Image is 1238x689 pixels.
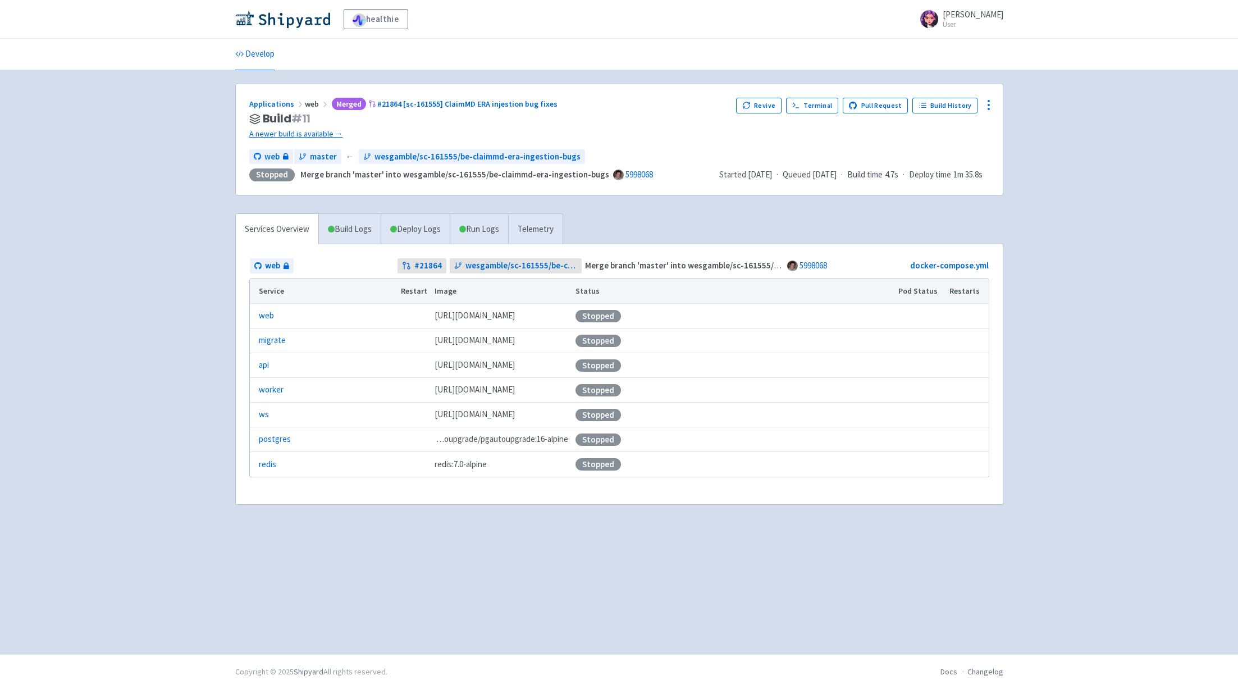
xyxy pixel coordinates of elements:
a: postgres [259,433,291,446]
a: Merged#21864 [sc-161555] ClaimMD ERA injestion bug fixes [330,99,560,109]
span: [PERSON_NAME] [943,9,1003,20]
div: Stopped [249,168,295,181]
a: Terminal [786,98,838,113]
span: Merged [332,98,366,111]
span: web [265,259,280,272]
span: wesgamble/sc-161555/be-claimmd-era-ingestion-bugs [374,150,581,163]
a: healthie [344,9,408,29]
th: Service [250,279,398,304]
span: Queued [783,169,837,180]
span: 4.7s [885,168,898,181]
a: Build Logs [319,214,381,245]
span: Build [263,112,311,125]
a: [PERSON_NAME] User [913,10,1003,28]
button: Revive [736,98,781,113]
div: Stopped [575,335,621,347]
div: · · · [719,168,989,181]
a: A newer build is available → [249,127,728,140]
a: #21864 [398,258,446,273]
span: 1m 35.8s [953,168,983,181]
a: worker [259,384,284,396]
a: Telemetry [508,214,563,245]
strong: Merge branch 'master' into wesgamble/sc-161555/be-claimmd-era-ingestion-bugs [300,169,609,180]
small: User [943,21,1003,28]
a: Services Overview [236,214,318,245]
span: wesgamble/sc-161555/be-claimmd-era-ingestion-bugs [465,259,577,272]
div: Stopped [575,434,621,446]
span: master [310,150,337,163]
span: web [264,150,280,163]
a: wesgamble/sc-161555/be-claimmd-era-ingestion-bugs [359,149,585,165]
th: Status [572,279,894,304]
div: Stopped [575,409,621,421]
a: 5998068 [625,169,653,180]
span: [DOMAIN_NAME][URL] [435,359,515,372]
a: Pull Request [843,98,908,113]
a: Build History [912,98,977,113]
div: Stopped [575,359,621,372]
a: web [259,309,274,322]
a: web [249,149,293,165]
a: ws [259,408,269,421]
a: web [250,258,294,273]
a: 5998068 [800,260,827,271]
span: pgautoupgrade/pgautoupgrade:16-alpine [435,433,568,446]
div: Stopped [575,310,621,322]
a: Develop [235,39,275,70]
th: Pod Status [894,279,945,304]
strong: # 21864 [414,259,442,272]
a: redis [259,458,276,471]
th: Image [431,279,572,304]
time: [DATE] [748,169,772,180]
span: Started [719,169,772,180]
a: Changelog [967,667,1003,677]
span: [DOMAIN_NAME][URL] [435,334,515,347]
span: [DOMAIN_NAME][URL] [435,384,515,396]
a: Run Logs [450,214,508,245]
a: Applications [249,99,305,109]
strong: Merge branch 'master' into wesgamble/sc-161555/be-claimmd-era-ingestion-bugs [585,260,894,271]
span: [DOMAIN_NAME][URL] [435,309,515,322]
time: [DATE] [812,169,837,180]
th: Restart [398,279,431,304]
div: Copyright © 2025 All rights reserved. [235,666,387,678]
a: Shipyard [294,667,323,677]
a: wesgamble/sc-161555/be-claimmd-era-ingestion-bugs [450,258,582,273]
span: # 11 [291,111,311,126]
span: [DOMAIN_NAME][URL] [435,408,515,421]
div: Stopped [575,458,621,471]
a: docker-compose.yml [910,260,989,271]
span: redis:7.0-alpine [435,458,487,471]
a: migrate [259,334,286,347]
a: api [259,359,269,372]
a: Deploy Logs [381,214,450,245]
img: Shipyard logo [235,10,330,28]
span: Build time [847,168,883,181]
div: Stopped [575,384,621,396]
a: Docs [940,667,957,677]
span: ← [346,150,354,163]
span: web [305,99,330,109]
span: Deploy time [909,168,951,181]
th: Restarts [945,279,988,304]
a: master [294,149,341,165]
